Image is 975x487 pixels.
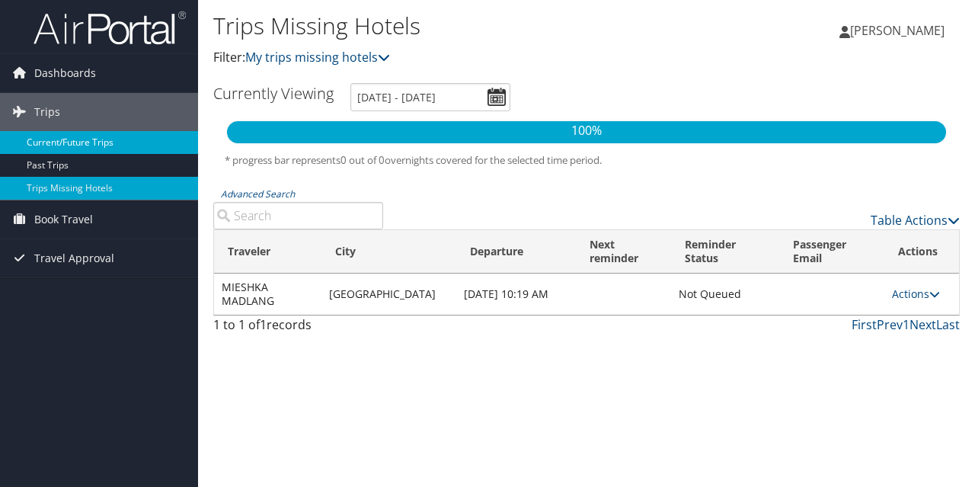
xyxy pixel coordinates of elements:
[225,153,948,168] h5: * progress bar represents overnights covered for the selected time period.
[671,274,779,315] td: Not Queued
[340,153,385,167] span: 0 out of 0
[350,83,510,111] input: [DATE] - [DATE]
[213,202,383,229] input: Advanced Search
[839,8,960,53] a: [PERSON_NAME]
[321,230,456,274] th: City: activate to sort column ascending
[213,316,383,341] div: 1 to 1 of records
[227,121,946,141] p: 100%
[871,212,960,229] a: Table Actions
[779,230,884,274] th: Passenger Email: activate to sort column ascending
[221,187,295,200] a: Advanced Search
[34,200,93,239] span: Book Travel
[213,83,334,104] h3: Currently Viewing
[260,316,267,333] span: 1
[34,10,186,46] img: airportal-logo.png
[214,274,321,315] td: MIESHKA MADLANG
[671,230,779,274] th: Reminder Status
[576,230,671,274] th: Next reminder
[909,316,936,333] a: Next
[456,274,576,315] td: [DATE] 10:19 AM
[877,316,903,333] a: Prev
[456,230,576,274] th: Departure: activate to sort column descending
[34,93,60,131] span: Trips
[213,10,711,42] h1: Trips Missing Hotels
[850,22,945,39] span: [PERSON_NAME]
[34,239,114,277] span: Travel Approval
[214,230,321,274] th: Traveler: activate to sort column ascending
[245,49,390,66] a: My trips missing hotels
[34,54,96,92] span: Dashboards
[852,316,877,333] a: First
[321,274,456,315] td: [GEOGRAPHIC_DATA]
[903,316,909,333] a: 1
[884,230,959,274] th: Actions
[213,48,711,68] p: Filter:
[936,316,960,333] a: Last
[892,287,940,301] a: Actions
